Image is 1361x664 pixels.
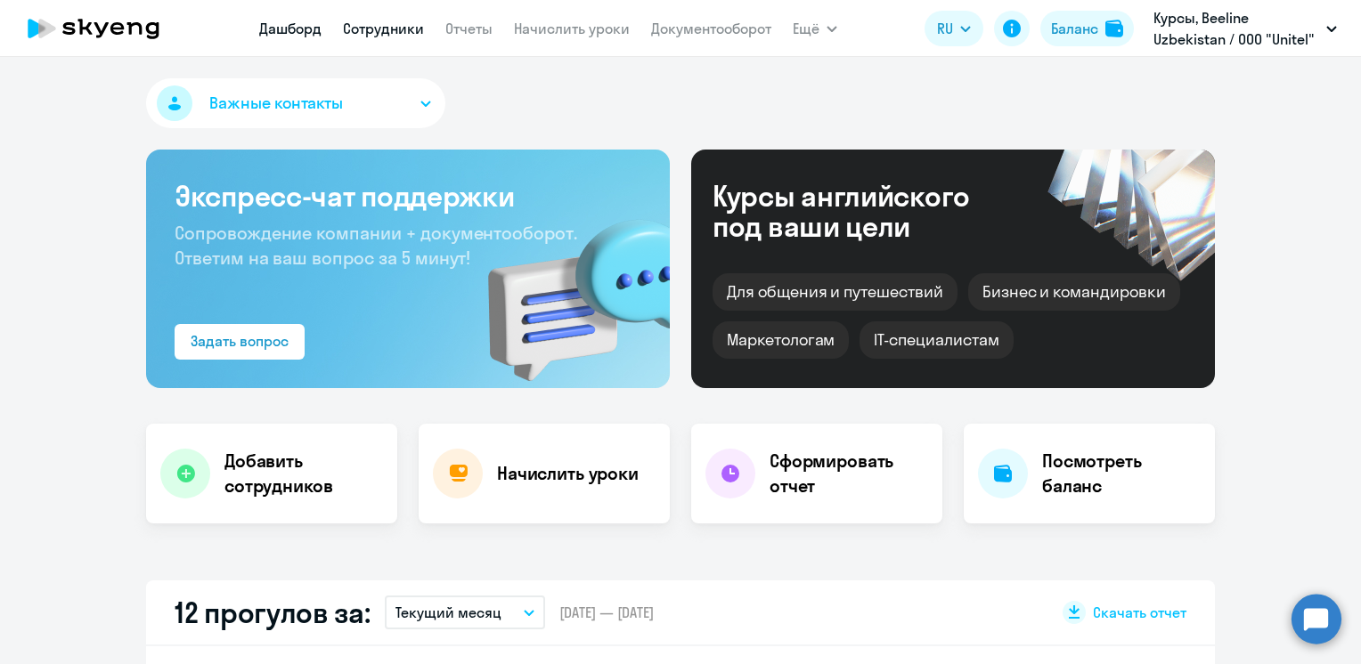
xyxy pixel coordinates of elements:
[793,11,837,46] button: Ещё
[175,178,641,214] h3: Экспресс-чат поддержки
[713,321,849,359] div: Маркетологам
[1153,7,1319,50] p: Курсы, Beeline Uzbekistan / ООО "Unitel"
[175,222,577,269] span: Сопровождение компании + документооборот. Ответим на ваш вопрос за 5 минут!
[1105,20,1123,37] img: balance
[559,603,654,622] span: [DATE] — [DATE]
[445,20,493,37] a: Отчеты
[395,602,501,623] p: Текущий месяц
[146,78,445,128] button: Важные контакты
[1145,7,1346,50] button: Курсы, Beeline Uzbekistan / ООО "Unitel"
[713,181,1017,241] div: Курсы английского под ваши цели
[1040,11,1134,46] button: Балансbalance
[462,188,670,388] img: bg-img
[343,20,424,37] a: Сотрудники
[770,449,928,498] h4: Сформировать отчет
[968,273,1180,311] div: Бизнес и командировки
[937,18,953,39] span: RU
[651,20,771,37] a: Документооборот
[793,18,819,39] span: Ещё
[497,461,639,486] h4: Начислить уроки
[175,595,371,630] h2: 12 прогулов за:
[925,11,983,46] button: RU
[1051,18,1098,39] div: Баланс
[175,324,305,360] button: Задать вопрос
[713,273,958,311] div: Для общения и путешествий
[191,330,289,352] div: Задать вопрос
[1042,449,1201,498] h4: Посмотреть баланс
[385,595,545,629] button: Текущий месяц
[860,321,1013,359] div: IT-специалистам
[514,20,630,37] a: Начислить уроки
[209,92,343,115] span: Важные контакты
[224,449,383,498] h4: Добавить сотрудников
[259,20,322,37] a: Дашборд
[1093,603,1186,622] span: Скачать отчет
